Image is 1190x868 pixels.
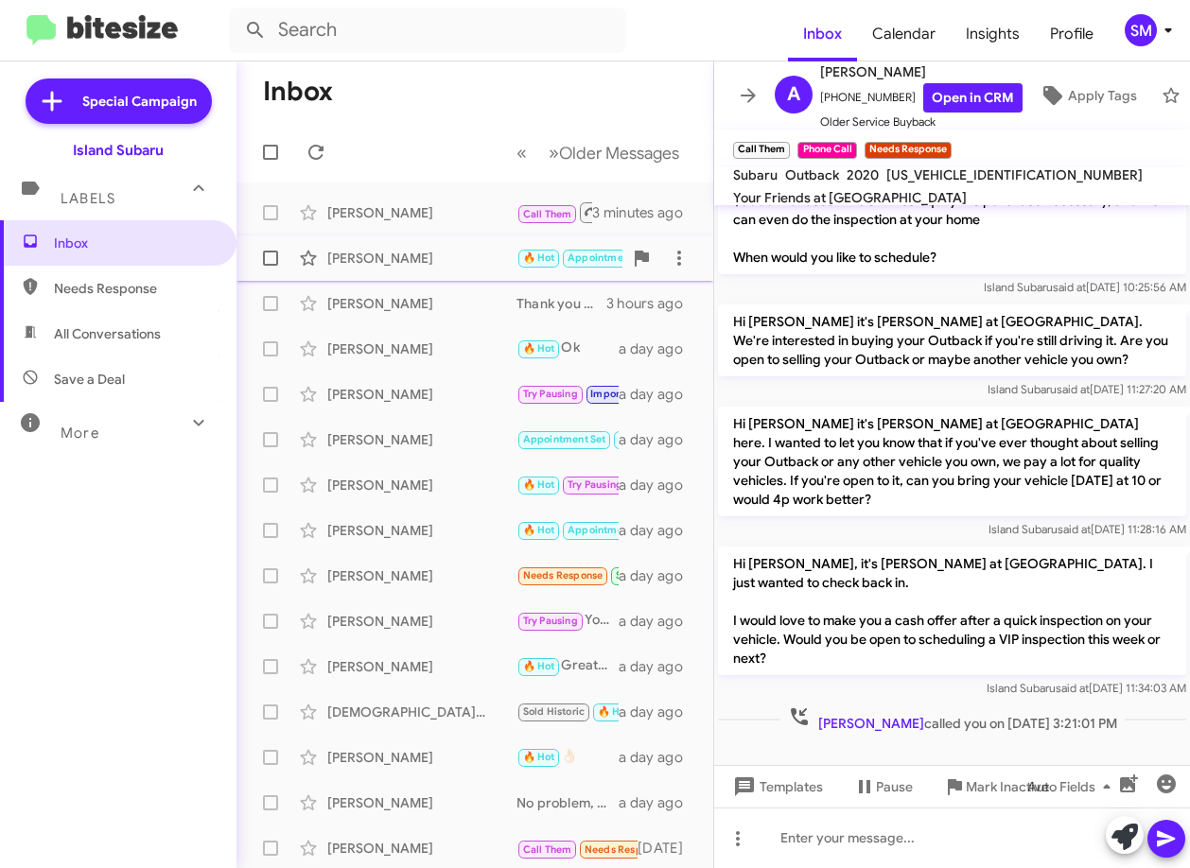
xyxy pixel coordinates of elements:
[619,476,698,495] div: a day ago
[229,8,626,53] input: Search
[61,425,99,442] span: More
[988,382,1186,396] span: Island Subaru [DATE] 11:27:20 AM
[61,190,115,207] span: Labels
[619,430,698,449] div: a day ago
[54,279,215,298] span: Needs Response
[523,208,572,220] span: Call Them
[606,294,698,313] div: 3 hours ago
[327,203,516,222] div: [PERSON_NAME]
[327,339,516,358] div: [PERSON_NAME]
[729,770,823,804] span: Templates
[987,681,1186,695] span: Island Subaru [DATE] 11:34:03 AM
[1012,770,1133,804] button: Auto Fields
[327,294,516,313] div: [PERSON_NAME]
[327,793,516,812] div: [PERSON_NAME]
[788,7,857,61] a: Inbox
[718,304,1186,376] p: Hi [PERSON_NAME] it's [PERSON_NAME] at [GEOGRAPHIC_DATA]. We're interested in buying your Outback...
[568,478,622,491] span: Try Pausing
[585,843,665,856] span: Needs Response
[876,770,913,804] span: Pause
[516,428,619,450] div: We will see you then!
[718,407,1186,516] p: Hi [PERSON_NAME] it's [PERSON_NAME] at [GEOGRAPHIC_DATA] here. I wanted to let you know that if y...
[1057,382,1090,396] span: said at
[592,203,698,222] div: 3 minutes ago
[1058,522,1091,536] span: said at
[616,569,638,582] span: Sold
[327,748,516,767] div: [PERSON_NAME]
[523,751,555,763] span: 🔥 Hot
[1027,770,1118,804] span: Auto Fields
[797,142,856,159] small: Phone Call
[619,748,698,767] div: a day ago
[523,524,555,536] span: 🔥 Hot
[327,566,516,585] div: [PERSON_NAME]
[523,433,606,445] span: Appointment Set
[523,569,604,582] span: Needs Response
[820,113,1023,131] span: Older Service Buyback
[1023,78,1152,113] button: Apply Tags
[516,200,592,224] div: Inbound Call
[516,519,619,541] div: Okay Aiden! If anything changes we are always here for you.
[516,746,619,768] div: 👌🏻
[847,166,879,183] span: 2020
[928,770,1064,804] button: Mark Inactive
[923,83,1023,113] a: Open in CRM
[619,385,698,404] div: a day ago
[516,294,606,313] div: Thank you for your kind words! If you ever consider selling your car or have questions, feel free...
[82,92,197,111] span: Special Campaign
[1068,78,1137,113] span: Apply Tags
[619,793,698,812] div: a day ago
[549,141,559,165] span: »
[966,770,1049,804] span: Mark Inactive
[733,142,790,159] small: Call Them
[327,839,516,858] div: [PERSON_NAME]
[516,793,619,812] div: No problem, we look forward to hearing from you, safe travels!
[1125,14,1157,46] div: SM
[523,705,586,718] span: Sold Historic
[516,247,622,269] div: Confirming, is the agreed upon otd price 26,400 assuming the car is as advertised?
[619,521,698,540] div: a day ago
[26,78,212,124] a: Special Campaign
[838,770,928,804] button: Pause
[951,7,1035,61] a: Insights
[516,338,619,359] div: Ok
[718,547,1186,675] p: Hi [PERSON_NAME], it's [PERSON_NAME] at [GEOGRAPHIC_DATA]. I just wanted to check back in. I woul...
[327,476,516,495] div: [PERSON_NAME]
[516,655,619,677] div: Great! See you then!
[733,189,967,206] span: Your Friends at [GEOGRAPHIC_DATA]
[820,83,1023,113] span: [PHONE_NUMBER]
[818,715,924,732] span: [PERSON_NAME]
[568,252,651,264] span: Appointment Set
[1056,681,1089,695] span: said at
[523,660,555,672] span: 🔥 Hot
[523,252,555,264] span: 🔥 Hot
[523,615,578,627] span: Try Pausing
[327,385,516,404] div: [PERSON_NAME]
[516,564,619,586] div: What is the monthly payment for 10K miles on the CrossTrek...
[516,474,619,495] div: No thank you
[780,705,1125,733] span: called you on [DATE] 3:21:01 PM
[506,133,691,172] nav: Page navigation example
[523,342,555,355] span: 🔥 Hot
[619,657,698,676] div: a day ago
[505,133,538,172] button: Previous
[865,142,952,159] small: Needs Response
[568,524,651,536] span: Appointment Set
[516,141,527,165] span: «
[516,701,619,722] div: Great, we will see you [DATE] 9am!
[785,166,839,183] span: Outback
[73,141,164,160] div: Island Subaru
[619,339,698,358] div: a day ago
[820,61,1023,83] span: [PERSON_NAME]
[263,77,333,107] h1: Inbox
[559,143,679,164] span: Older Messages
[1035,7,1109,61] a: Profile
[590,388,639,400] span: Important
[598,705,630,718] span: 🔥 Hot
[1053,280,1086,294] span: said at
[984,280,1186,294] span: Island Subaru [DATE] 10:25:56 AM
[857,7,951,61] span: Calendar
